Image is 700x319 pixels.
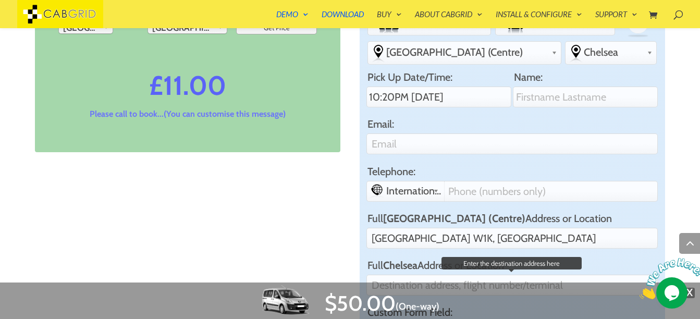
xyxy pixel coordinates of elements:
[584,46,643,58] span: Chelsea
[4,4,69,45] img: Chat attention grabber
[366,118,658,130] label: Email:
[276,10,309,28] a: Demo
[386,185,443,197] span: International Dialing Code
[513,71,658,83] label: Name:
[366,71,511,83] label: Pick Up Date/Time:
[163,68,226,103] i: 11.00
[261,285,310,316] img: MPV
[17,7,103,18] a: CabGrid Taxi Plugin
[415,10,483,28] a: About CabGrid
[368,42,561,63] div: Select the place the starting address falls within
[396,297,439,316] span: Click to switch
[325,290,337,316] span: $
[513,87,658,107] input: Enter your full name here
[368,181,443,199] div: Select country dialling code
[149,68,163,103] i: £
[566,42,656,63] div: Select the place the destination address is within
[337,290,396,316] span: 50.00
[386,46,547,58] span: [GEOGRAPHIC_DATA] (Centre)
[366,259,658,272] label: Full Address or Location
[595,10,637,28] a: Support
[635,254,700,303] iframe: chat widget
[366,275,658,296] input: Enter the destination address here
[366,87,511,107] input: Pick Up Date/Time
[58,108,318,120] p: Please call to book...(You can customise this message)
[366,212,658,225] label: Full Address or Location
[366,133,658,154] input: Enter your email address here
[377,10,402,28] a: Buy
[383,259,417,272] strong: Chelsea
[366,67,511,112] li: Select date and time. (Earliest booking: 1 hours from now. Latest booking: 366 days.)
[322,10,364,28] a: Download
[444,181,657,201] input: Enter your telephone number
[366,165,658,178] label: Telephone:
[496,10,582,28] a: Install & Configure
[383,212,525,225] strong: [GEOGRAPHIC_DATA] (Centre)
[366,228,658,249] input: Enter the address where your journey starts here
